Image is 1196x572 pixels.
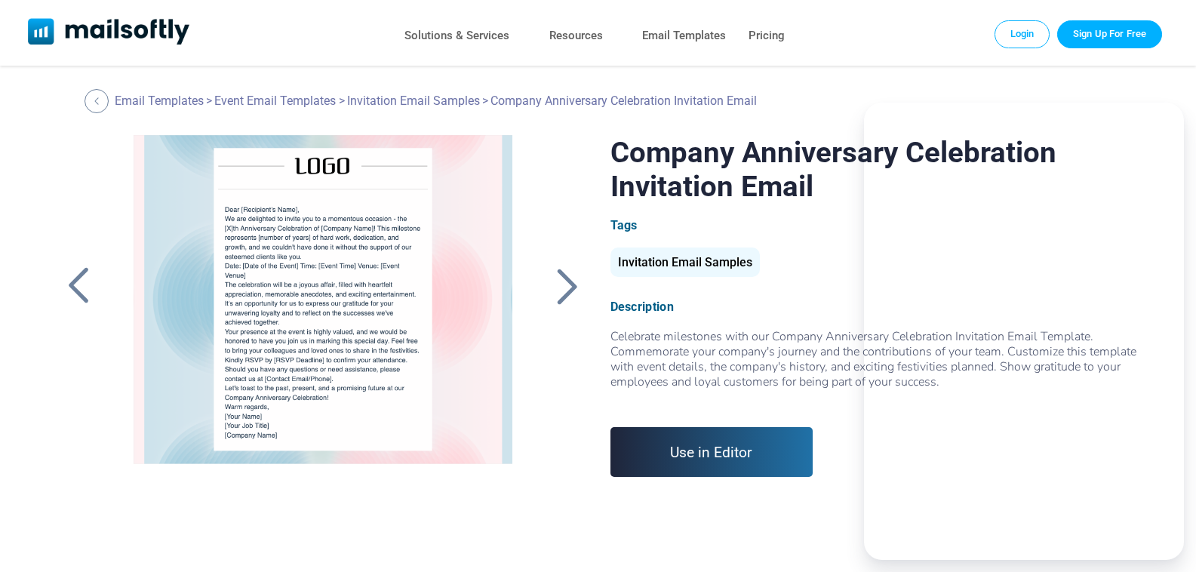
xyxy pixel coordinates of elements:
[548,266,586,306] a: Back
[1057,20,1162,48] a: Trial
[610,218,1136,232] div: Tags
[115,94,204,108] a: Email Templates
[610,248,760,277] div: Invitation Email Samples
[610,427,813,477] a: Use in Editor
[60,266,97,306] a: Back
[347,94,480,108] a: Invitation Email Samples
[995,20,1050,48] a: Login
[549,25,603,47] a: Resources
[404,25,509,47] a: Solutions & Services
[112,135,533,512] a: Company Anniversary Celebration Invitation Email
[85,89,112,113] a: Back
[749,25,785,47] a: Pricing
[610,135,1136,203] h1: Company Anniversary Celebration Invitation Email
[610,300,1136,314] div: Description
[214,94,336,108] a: Event Email Templates
[610,261,760,268] a: Invitation Email Samples
[864,103,1184,560] iframe: Embedded Agent
[610,328,1136,390] span: Celebrate milestones with our Company Anniversary Celebration Invitation Email Template. Commemor...
[642,25,726,47] a: Email Templates
[28,18,190,48] a: Mailsoftly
